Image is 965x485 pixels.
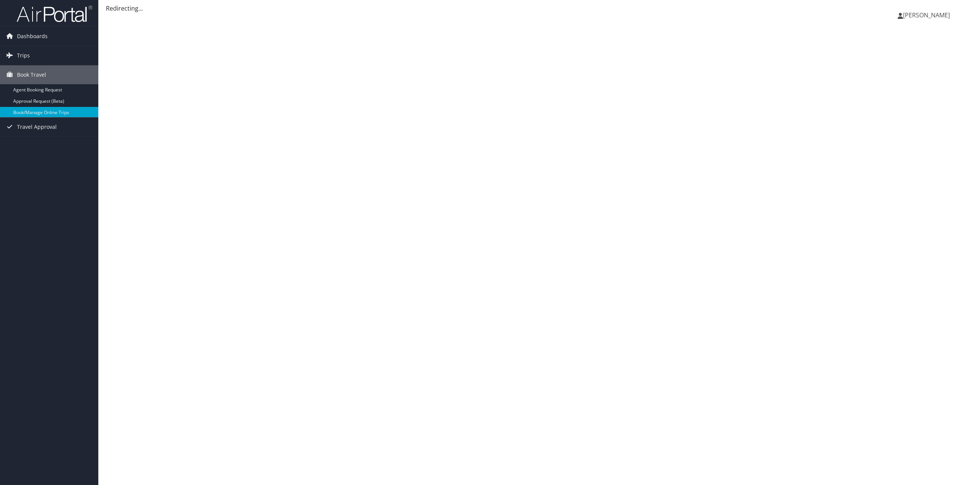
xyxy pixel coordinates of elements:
span: Trips [17,46,30,65]
img: airportal-logo.png [17,5,92,23]
span: Book Travel [17,65,46,84]
div: Redirecting... [106,4,957,13]
span: Dashboards [17,27,48,46]
span: Travel Approval [17,117,57,136]
a: [PERSON_NAME] [898,4,957,26]
span: [PERSON_NAME] [903,11,950,19]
